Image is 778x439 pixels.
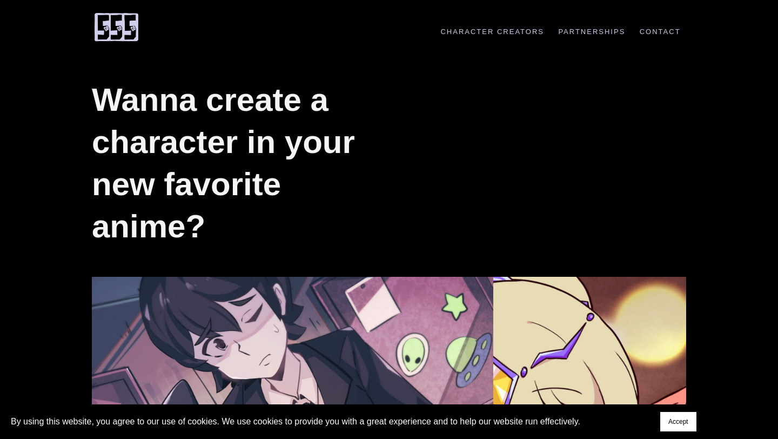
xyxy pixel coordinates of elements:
[660,412,696,431] button: Accept
[435,28,549,36] a: Character Creators
[11,414,580,429] p: By using this website, you agree to our use of cookies. We use cookies to provide you with a grea...
[92,12,140,42] img: 555 Comic
[553,28,631,36] a: Partnerships
[92,79,380,248] h1: Wanna create a character in your new favorite anime?
[92,12,140,38] a: 555 Comic
[634,28,686,36] a: Contact
[668,418,688,425] span: Accept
